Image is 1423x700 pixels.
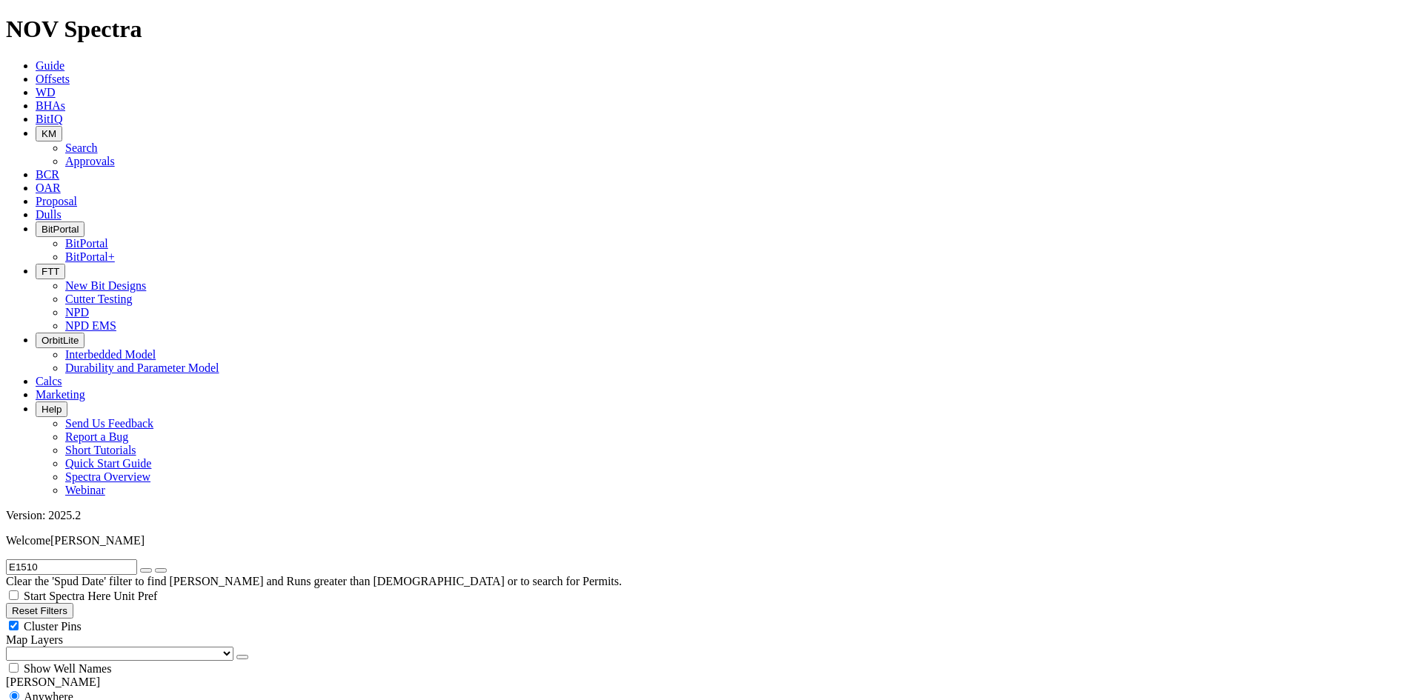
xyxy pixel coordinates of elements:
[65,155,115,167] a: Approvals
[65,457,151,470] a: Quick Start Guide
[36,99,65,112] a: BHAs
[113,590,157,602] span: Unit Pref
[6,509,1417,522] div: Version: 2025.2
[36,401,67,417] button: Help
[36,181,61,194] a: OAR
[65,484,105,496] a: Webinar
[6,633,63,646] span: Map Layers
[65,279,146,292] a: New Bit Designs
[36,73,70,85] a: Offsets
[42,266,59,277] span: FTT
[36,375,62,387] a: Calcs
[65,417,153,430] a: Send Us Feedback
[36,168,59,181] a: BCR
[36,86,56,99] a: WD
[65,237,108,250] a: BitPortal
[6,676,1417,689] div: [PERSON_NAME]
[65,348,156,361] a: Interbedded Model
[65,430,128,443] a: Report a Bug
[6,559,137,575] input: Search
[36,388,85,401] a: Marketing
[42,224,79,235] span: BitPortal
[6,603,73,619] button: Reset Filters
[36,333,84,348] button: OrbitLite
[65,361,219,374] a: Durability and Parameter Model
[36,221,84,237] button: BitPortal
[24,662,111,675] span: Show Well Names
[6,534,1417,547] p: Welcome
[36,208,62,221] a: Dulls
[65,306,89,319] a: NPD
[24,620,82,633] span: Cluster Pins
[65,470,150,483] a: Spectra Overview
[36,113,62,125] a: BitIQ
[6,16,1417,43] h1: NOV Spectra
[65,444,136,456] a: Short Tutorials
[65,293,133,305] a: Cutter Testing
[36,59,64,72] a: Guide
[24,590,110,602] span: Start Spectra Here
[36,264,65,279] button: FTT
[65,141,98,154] a: Search
[42,335,79,346] span: OrbitLite
[42,404,62,415] span: Help
[6,575,622,587] span: Clear the 'Spud Date' filter to find [PERSON_NAME] and Runs greater than [DEMOGRAPHIC_DATA] or to...
[36,126,62,141] button: KM
[42,128,56,139] span: KM
[65,319,116,332] a: NPD EMS
[36,195,77,207] a: Proposal
[65,250,115,263] a: BitPortal+
[50,534,145,547] span: [PERSON_NAME]
[9,590,19,600] input: Start Spectra Here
